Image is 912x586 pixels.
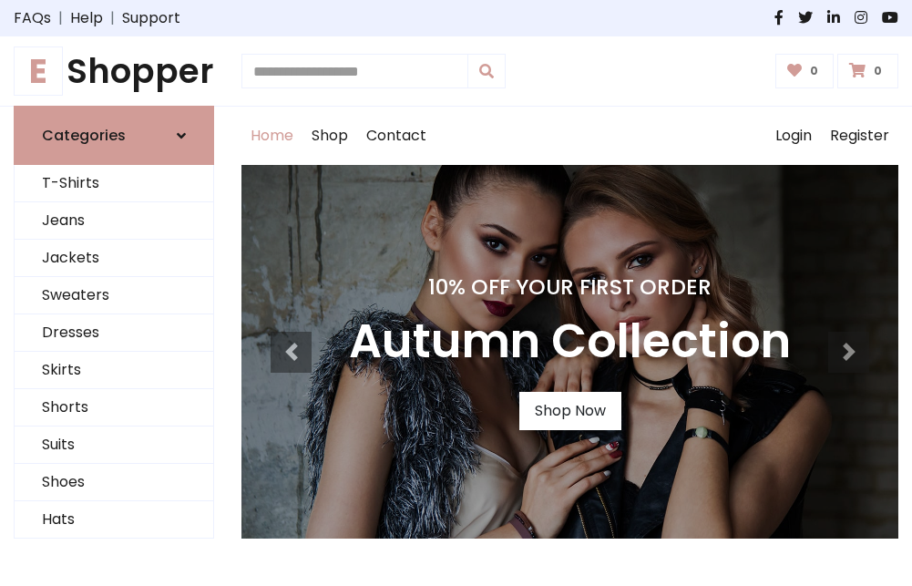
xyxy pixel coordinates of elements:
[15,202,213,240] a: Jeans
[14,7,51,29] a: FAQs
[357,107,436,165] a: Contact
[103,7,122,29] span: |
[15,277,213,314] a: Sweaters
[805,63,823,79] span: 0
[837,54,898,88] a: 0
[766,107,821,165] a: Login
[122,7,180,29] a: Support
[349,274,791,300] h4: 10% Off Your First Order
[70,7,103,29] a: Help
[15,389,213,427] a: Shorts
[42,127,126,144] h6: Categories
[51,7,70,29] span: |
[821,107,898,165] a: Register
[241,107,302,165] a: Home
[519,392,621,430] a: Shop Now
[15,501,213,539] a: Hats
[15,464,213,501] a: Shoes
[14,51,214,91] a: EShopper
[869,63,886,79] span: 0
[15,314,213,352] a: Dresses
[349,314,791,370] h3: Autumn Collection
[14,51,214,91] h1: Shopper
[14,106,214,165] a: Categories
[15,352,213,389] a: Skirts
[15,427,213,464] a: Suits
[15,165,213,202] a: T-Shirts
[15,240,213,277] a: Jackets
[775,54,835,88] a: 0
[14,46,63,96] span: E
[302,107,357,165] a: Shop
